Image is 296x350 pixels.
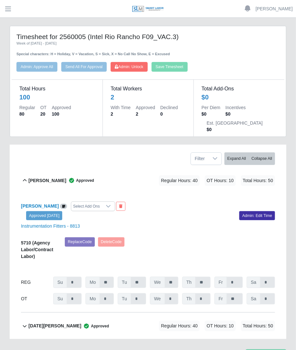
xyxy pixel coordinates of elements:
dd: 100 [52,111,71,117]
div: 2 [111,93,186,102]
div: REG [21,277,49,288]
span: Tu [118,277,131,288]
a: Admin: Edit Time [239,211,275,220]
dd: $0 [202,111,220,117]
span: Mo [85,277,100,288]
b: 5710 (Agency Labor/Contract Labor) [21,240,53,259]
div: bulk actions [224,152,275,165]
a: View/Edit Notes [60,203,67,209]
button: Collapse All [249,152,275,165]
span: We [150,293,165,304]
dt: OT [40,104,46,111]
span: We [150,277,165,288]
a: Instrumentation Fitters - 8813 [21,223,80,229]
dd: $0 [207,126,263,133]
img: SLM Logo [132,5,164,13]
span: OT Hours: 10 [205,175,236,186]
span: Sa [247,293,261,304]
dd: 0 [160,111,178,117]
div: Special characters: H = Holiday, V = Vacation, S = Sick, X = No Call No Show, E = Excused [16,46,280,57]
dt: Total Workers [111,85,186,93]
span: Admin: Unlock [115,65,143,69]
button: DeleteCode [98,237,125,246]
dt: Total Add-Ons [202,85,277,93]
dd: $0 [225,111,246,117]
button: End Worker & Remove from the Timesheet [116,202,125,211]
dt: Approved [52,104,71,111]
dt: With Time [111,104,131,111]
dd: 2 [111,111,131,117]
a: [PERSON_NAME] [21,203,59,209]
span: Regular Hours: 40 [159,321,200,331]
button: Send All For Approval [61,62,107,72]
span: Approved [66,177,94,184]
dt: Regular [19,104,35,111]
button: [DATE][PERSON_NAME] Approved Regular Hours: 40 OT Hours: 10 Total Hours: 50 [21,313,275,339]
span: Tu [118,293,131,304]
button: [PERSON_NAME] Approved Regular Hours: 40 OT Hours: 10 Total Hours: 50 [21,168,275,194]
span: Su [53,293,67,304]
div: Week of [DATE] - [DATE] [16,41,280,46]
button: ReplaceCode [65,237,94,246]
dd: 2 [136,111,155,117]
b: [PERSON_NAME] [28,177,66,184]
a: [PERSON_NAME] [256,5,293,12]
span: Total Hours: 50 [241,321,275,331]
span: OT Hours: 10 [205,321,236,331]
span: Fr [214,293,227,304]
dt: Incentives [225,104,246,111]
div: OT [21,293,49,304]
button: Admin: Approve All [16,62,57,72]
button: Admin: Unlock [111,62,147,72]
span: Filter [191,153,209,165]
span: Total Hours: 50 [241,175,275,186]
dt: Approved [136,104,155,111]
dt: Total Hours [19,85,95,93]
dt: Per Diem [202,104,220,111]
span: Th [182,293,196,304]
span: Sa [247,277,261,288]
dd: 20 [40,111,46,117]
div: Select Add Ons [71,202,102,211]
b: [DATE][PERSON_NAME] [28,323,81,329]
dd: 80 [19,111,35,117]
button: Save Timesheet [152,62,188,72]
span: Mo [85,293,100,304]
button: Expand All [224,152,249,165]
dt: Est. [GEOGRAPHIC_DATA] [207,120,263,126]
dt: Declined [160,104,178,111]
span: Approved [81,323,109,329]
span: Th [182,277,196,288]
a: Approved [DATE] [26,211,62,220]
span: Fr [214,277,227,288]
div: 100 [19,93,95,102]
h4: Timesheet for 2560005 (Intel Rio Rancho F09_VAC.3) [16,33,280,41]
div: $0 [202,93,277,102]
span: Su [53,277,67,288]
span: Regular Hours: 40 [159,175,200,186]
